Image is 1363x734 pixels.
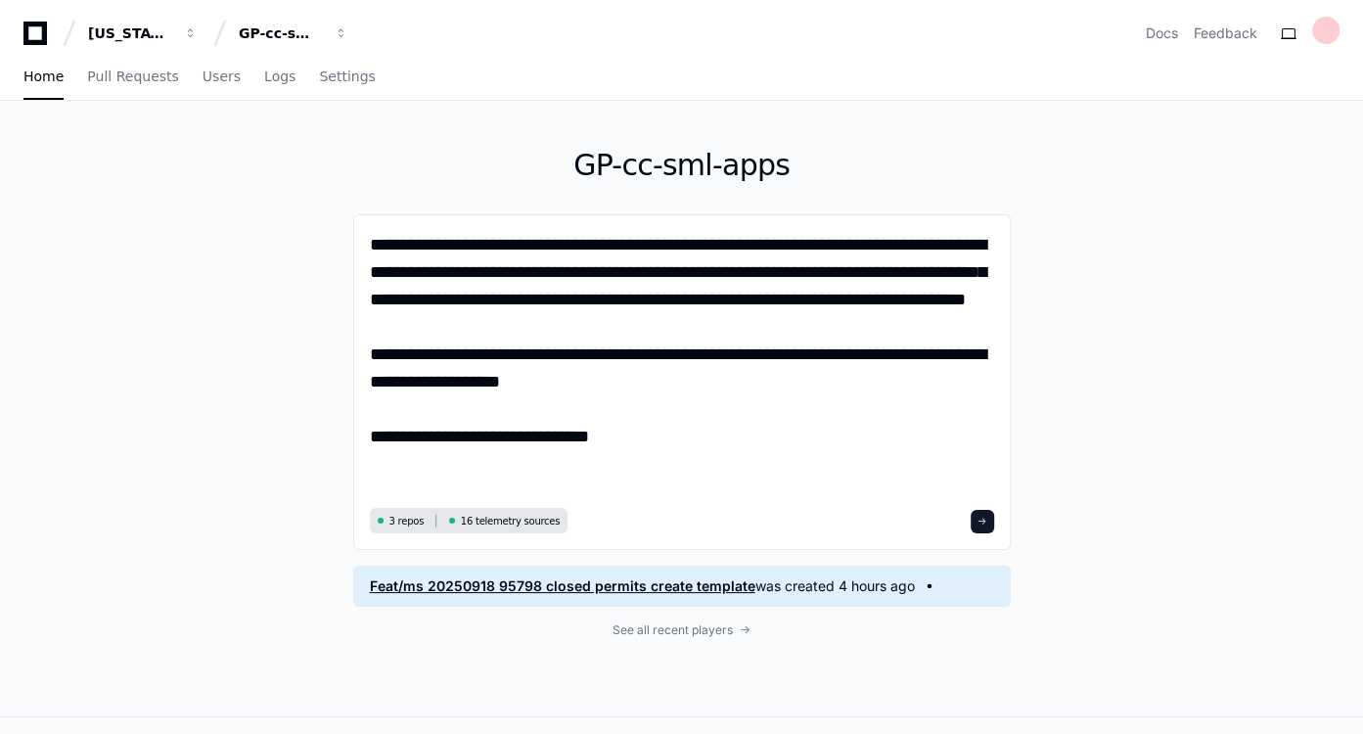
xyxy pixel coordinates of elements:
button: [US_STATE] Pacific [80,16,205,51]
a: Pull Requests [87,55,178,100]
a: Logs [264,55,295,100]
a: Home [23,55,64,100]
span: Feat/ms 20250918 95798 closed permits create template [370,576,755,596]
span: Settings [319,70,375,82]
h1: GP-cc-sml-apps [353,148,1011,183]
a: Users [203,55,241,100]
span: Pull Requests [87,70,178,82]
span: See all recent players [613,622,733,638]
button: GP-cc-sml-apps [231,16,356,51]
span: was created 4 hours ago [755,576,915,596]
a: Settings [319,55,375,100]
a: Feat/ms 20250918 95798 closed permits create templatewas created 4 hours ago [370,576,994,596]
div: [US_STATE] Pacific [88,23,172,43]
span: Users [203,70,241,82]
span: Logs [264,70,295,82]
a: See all recent players [353,622,1011,638]
span: Home [23,70,64,82]
span: 16 telemetry sources [461,514,560,528]
button: Feedback [1194,23,1257,43]
div: GP-cc-sml-apps [239,23,323,43]
a: Docs [1146,23,1178,43]
span: 3 repos [389,514,425,528]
